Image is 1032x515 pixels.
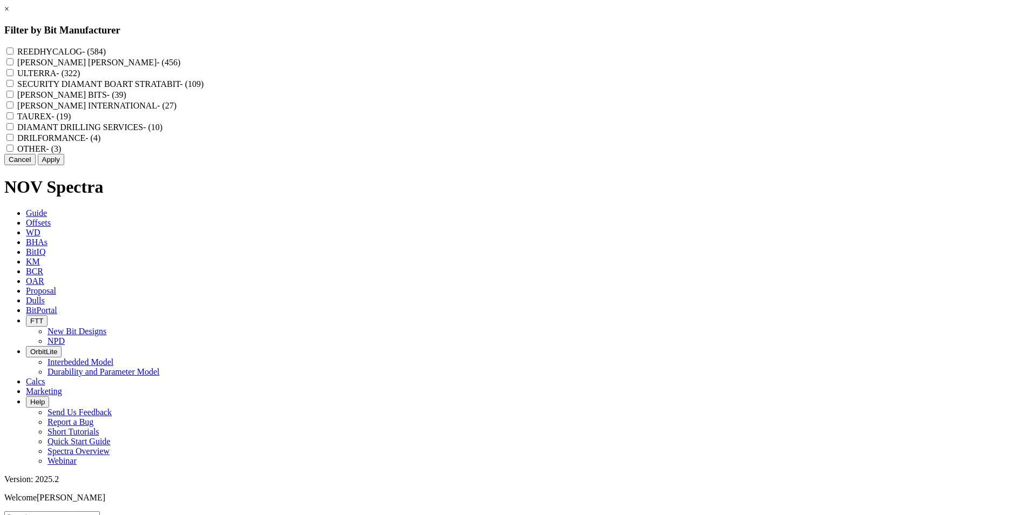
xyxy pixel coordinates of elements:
[26,286,56,295] span: Proposal
[47,408,112,417] a: Send Us Feedback
[157,58,180,67] span: - (456)
[47,357,113,367] a: Interbedded Model
[47,327,106,336] a: New Bit Designs
[26,228,40,237] span: WD
[30,398,45,406] span: Help
[26,238,47,247] span: BHAs
[47,336,65,345] a: NPD
[46,144,61,153] span: - (3)
[37,493,105,502] span: [PERSON_NAME]
[82,47,106,56] span: - (584)
[26,257,40,266] span: KM
[180,79,203,89] span: - (109)
[143,123,162,132] span: - (10)
[47,446,110,456] a: Spectra Overview
[17,58,180,67] label: [PERSON_NAME] [PERSON_NAME]
[17,133,100,143] label: DRILFORMANCE
[26,267,43,276] span: BCR
[26,218,51,227] span: Offsets
[38,154,64,165] button: Apply
[26,306,57,315] span: BitPortal
[51,112,71,121] span: - (19)
[47,437,110,446] a: Quick Start Guide
[17,47,106,56] label: REEDHYCALOG
[4,4,9,13] a: ×
[4,24,1028,36] h3: Filter by Bit Manufacturer
[157,101,176,110] span: - (27)
[56,69,80,78] span: - (322)
[47,456,77,465] a: Webinar
[17,101,176,110] label: [PERSON_NAME] INTERNATIONAL
[26,276,44,286] span: OAR
[47,417,93,426] a: Report a Bug
[26,208,47,218] span: Guide
[17,69,80,78] label: ULTERRA
[26,247,45,256] span: BitIQ
[26,296,45,305] span: Dulls
[4,493,1028,503] p: Welcome
[4,154,36,165] button: Cancel
[26,387,62,396] span: Marketing
[107,90,126,99] span: - (39)
[17,144,61,153] label: OTHER
[17,90,126,99] label: [PERSON_NAME] BITS
[17,112,71,121] label: TAUREX
[47,427,99,436] a: Short Tutorials
[4,177,1028,197] h1: NOV Spectra
[17,79,203,89] label: SECURITY DIAMANT BOART STRATABIT
[47,367,160,376] a: Durability and Parameter Model
[85,133,100,143] span: - (4)
[30,317,43,325] span: FTT
[26,377,45,386] span: Calcs
[17,123,162,132] label: DIAMANT DRILLING SERVICES
[4,475,1028,484] div: Version: 2025.2
[30,348,57,356] span: OrbitLite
